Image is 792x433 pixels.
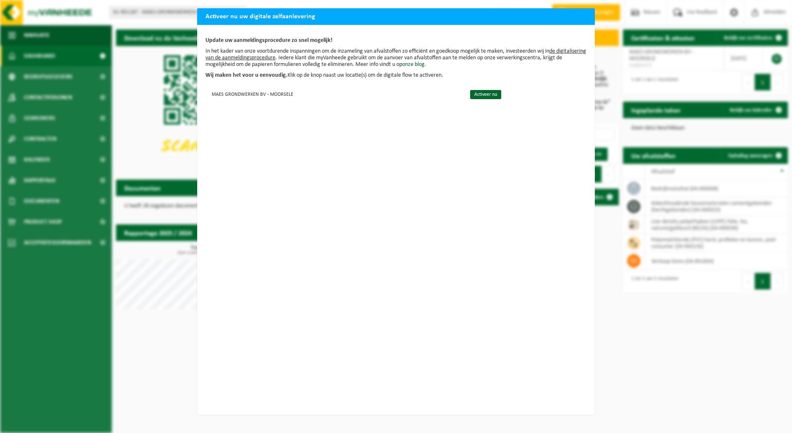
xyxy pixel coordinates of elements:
[205,87,463,101] td: MAES GRONDWERKEN BV - MOORSELE
[470,90,501,99] a: Activeer nu
[402,61,425,68] a: onze blog
[205,37,333,44] b: Update uw aanmeldingsprocedure zo snel mogelijk!
[205,48,587,68] p: In het kader van onze voortdurende inspanningen om de inzameling van afvalstoffen zo efficiënt en...
[205,72,287,78] b: Wij maken het voor u eenvoudig.
[205,48,586,61] u: de digitalisering van de aanmeldingsprocedure
[197,8,595,24] h2: Activeer nu uw digitale zelfaanlevering
[205,72,587,79] p: Klik op de knop naast uw locatie(s) om de digitale flow te activeren.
